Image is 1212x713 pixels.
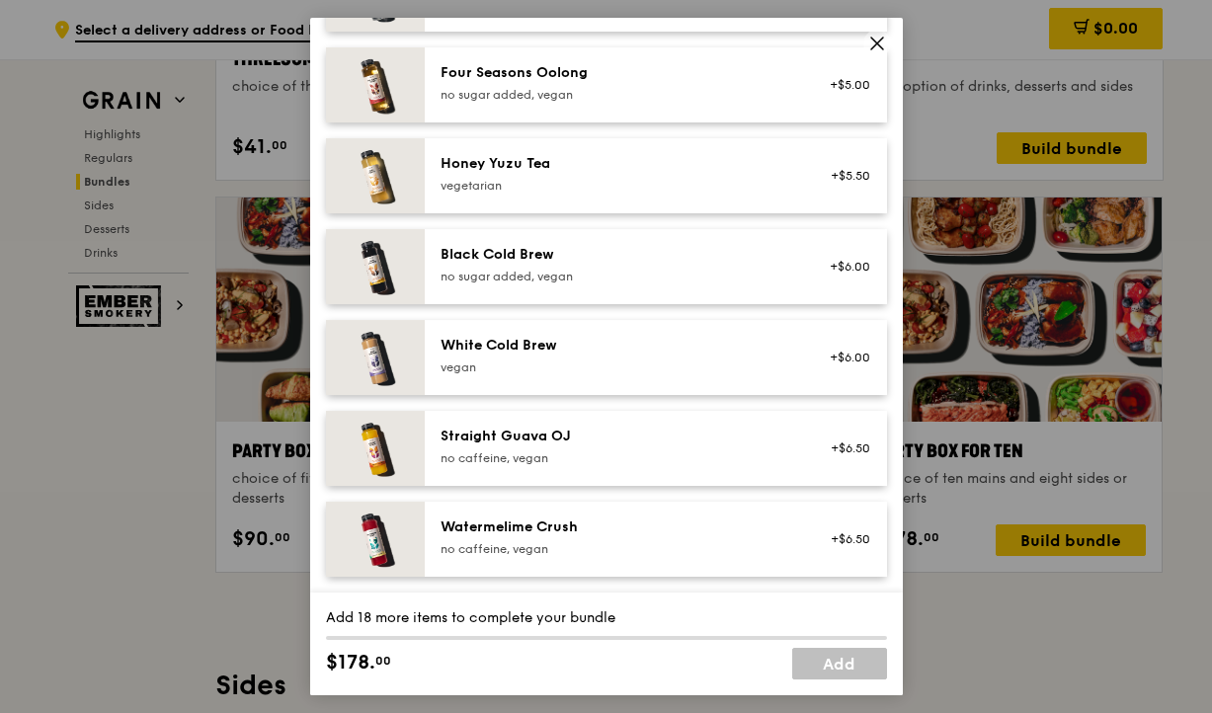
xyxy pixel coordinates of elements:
[819,168,871,184] div: +$5.50
[441,178,795,194] div: vegetarian
[792,648,887,679] a: Add
[819,350,871,365] div: +$6.00
[441,541,795,557] div: no caffeine, vegan
[441,336,795,356] div: White Cold Brew
[326,648,375,677] span: $178.
[819,259,871,275] div: +$6.00
[441,359,795,375] div: vegan
[441,87,795,103] div: no sugar added, vegan
[441,63,795,83] div: Four Seasons Oolong
[819,77,871,93] div: +$5.00
[326,320,425,395] img: daily_normal_HORZ-white-cold-brew.jpg
[326,502,425,577] img: daily_normal_HORZ-watermelime-crush.jpg
[441,450,795,466] div: no caffeine, vegan
[441,517,795,537] div: Watermelime Crush
[819,440,871,456] div: +$6.50
[326,138,425,213] img: daily_normal_honey-yuzu-tea.jpg
[326,229,425,304] img: daily_normal_HORZ-black-cold-brew.jpg
[326,47,425,122] img: daily_normal_HORZ-four-seasons-oolong.jpg
[441,154,795,174] div: Honey Yuzu Tea
[441,269,795,284] div: no sugar added, vegan
[375,653,391,669] span: 00
[326,608,887,628] div: Add 18 more items to complete your bundle
[441,427,795,446] div: Straight Guava OJ
[441,245,795,265] div: Black Cold Brew
[326,411,425,486] img: daily_normal_HORZ-straight-guava-OJ.jpg
[819,531,871,547] div: +$6.50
